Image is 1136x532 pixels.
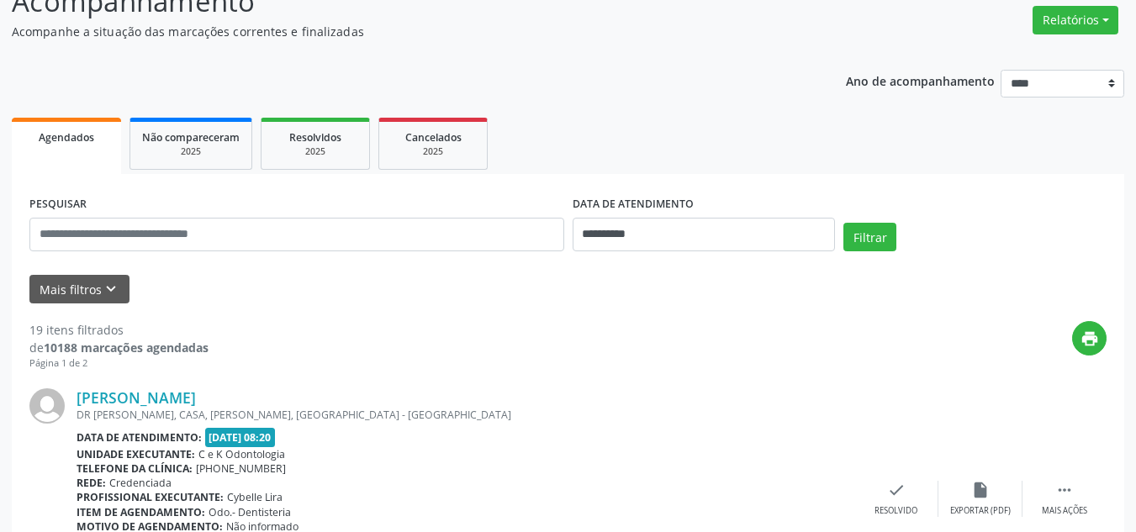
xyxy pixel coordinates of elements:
[77,388,196,407] a: [PERSON_NAME]
[1042,505,1087,517] div: Mais ações
[1055,481,1074,499] i: 
[77,461,193,476] b: Telefone da clínica:
[950,505,1011,517] div: Exportar (PDF)
[39,130,94,145] span: Agendados
[29,339,209,356] div: de
[142,145,240,158] div: 2025
[273,145,357,158] div: 2025
[573,192,694,218] label: DATA DE ATENDIMENTO
[198,447,285,461] span: C e K Odontologia
[44,340,209,356] strong: 10188 marcações agendadas
[209,505,291,519] span: Odo.- Dentisteria
[874,505,917,517] div: Resolvido
[102,280,120,298] i: keyboard_arrow_down
[12,23,790,40] p: Acompanhe a situação das marcações correntes e finalizadas
[77,505,205,519] b: Item de agendamento:
[227,490,283,504] span: Cybelle Lira
[77,408,854,422] div: DR [PERSON_NAME], CASA, [PERSON_NAME], [GEOGRAPHIC_DATA] - [GEOGRAPHIC_DATA]
[29,192,87,218] label: PESQUISAR
[109,476,172,490] span: Credenciada
[1072,321,1107,356] button: print
[405,130,462,145] span: Cancelados
[971,481,990,499] i: insert_drive_file
[29,356,209,371] div: Página 1 de 2
[846,70,995,91] p: Ano de acompanhamento
[887,481,906,499] i: check
[29,321,209,339] div: 19 itens filtrados
[142,130,240,145] span: Não compareceram
[196,461,286,476] span: [PHONE_NUMBER]
[843,223,896,251] button: Filtrar
[391,145,475,158] div: 2025
[1081,329,1099,348] i: print
[29,275,129,304] button: Mais filtroskeyboard_arrow_down
[205,428,276,447] span: [DATE] 08:20
[289,130,341,145] span: Resolvidos
[77,476,106,490] b: Rede:
[77,490,224,504] b: Profissional executante:
[77,447,195,461] b: Unidade executante:
[77,430,202,445] b: Data de atendimento:
[1033,6,1118,34] button: Relatórios
[29,388,65,424] img: img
